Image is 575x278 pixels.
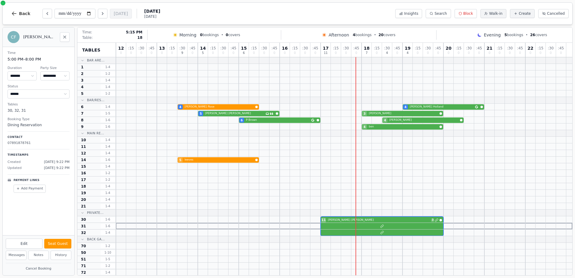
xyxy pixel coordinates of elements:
span: 0 [376,52,378,55]
span: 0 [427,52,429,55]
span: 0 [345,52,347,55]
span: 0 [151,52,152,55]
span: Create [519,11,531,16]
span: 0 [191,52,193,55]
span: 26 [530,33,535,37]
span: 0 [478,52,480,55]
span: 1 - 10 [101,250,115,255]
button: Edit [6,239,42,249]
span: : 45 [476,46,482,50]
span: 1 - 4 [101,191,115,195]
span: 19 [81,191,86,195]
span: : 15 [210,46,216,50]
span: 0 [519,52,521,55]
span: 11 [324,52,328,55]
span: 0 [140,52,142,55]
span: 0 [304,52,306,55]
span: 21 [486,46,492,50]
span: [DATE] [144,14,160,19]
span: 1 - 4 [101,230,115,235]
span: : 15 [538,46,543,50]
span: covers [378,33,395,37]
span: : 45 [435,46,441,50]
span: Block [463,11,473,16]
span: 15 [81,164,86,169]
span: : 15 [456,46,462,50]
span: 1 - 4 [101,270,115,275]
span: 72 [81,270,86,275]
span: 12 [118,46,124,50]
span: 1 - 6 [101,224,115,228]
span: : 15 [169,46,175,50]
button: History [51,251,71,260]
span: [DATE] 9:22 PM [44,166,70,171]
span: Back Ga... [87,237,105,242]
span: 5:15 PM [126,30,142,35]
button: Walk-in [480,9,506,18]
span: 1 - 4 [101,204,115,208]
span: 13 [159,46,165,50]
span: Private... [87,211,104,215]
span: 4 [405,105,407,109]
span: [PERSON_NAME] [369,111,438,116]
button: Seat Guest [44,239,71,248]
span: 71 [81,264,86,268]
span: : 15 [128,46,134,50]
span: 9 [81,124,83,129]
span: [DATE] [144,8,160,14]
span: 0 [489,52,490,55]
button: Notes [28,251,49,260]
span: 1 - 4 [101,184,115,189]
p: Payment Links [14,178,39,183]
span: Afternoon [328,32,349,38]
span: [PERSON_NAME] [PERSON_NAME] [205,111,264,116]
span: 1 - 4 [101,164,115,169]
span: bookings [200,33,219,37]
span: 0 [212,52,214,55]
span: 1 - 6 [101,118,115,122]
span: 7 [366,52,368,55]
span: 1 - 4 [101,144,115,149]
span: 0 [468,52,470,55]
button: Add Payment [14,185,46,193]
svg: Google booking [311,119,314,122]
button: Next day [98,9,107,18]
span: 0 [232,52,234,55]
span: 0 [560,52,562,55]
span: 4 [386,52,388,55]
span: : 15 [333,46,339,50]
span: 1 - 4 [101,105,115,109]
span: : 30 [548,46,554,50]
span: 4 [364,125,366,129]
svg: Customer message [270,112,273,115]
dt: Booking Type [8,117,70,122]
span: 1 [81,65,83,70]
span: 0 [539,52,541,55]
span: [DATE] 9:22 PM [44,160,70,165]
span: bookings [353,33,371,37]
span: : 30 [425,46,431,50]
span: 0 [550,52,552,55]
span: 0 [509,52,511,55]
button: Back [6,6,35,21]
span: 8 [81,118,83,123]
h2: [PERSON_NAME] [PERSON_NAME] [23,34,56,40]
span: ben [369,125,438,129]
span: 1 - 2 [101,91,115,96]
button: Messages [6,251,26,260]
span: 20 [378,33,384,37]
span: 1 - 2 [101,177,115,182]
span: : 30 [384,46,390,50]
span: 5 [504,33,507,37]
span: 0 [226,33,228,37]
span: 18 [364,46,369,50]
span: : 15 [497,46,502,50]
span: 32 [81,230,86,235]
dd: 5:00 PM – 8:00 PM [8,56,70,62]
span: 1 - 2 [101,244,115,248]
span: 3 [431,218,434,222]
span: 30 [81,217,86,222]
span: Evening [484,32,501,38]
span: 19 [405,46,410,50]
span: 21 [81,204,86,209]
